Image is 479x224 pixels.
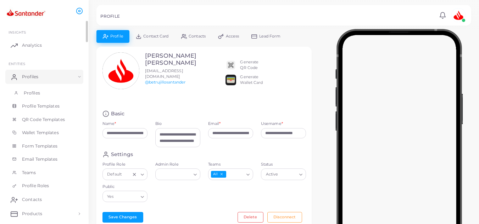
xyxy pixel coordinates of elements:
a: Profile Roles [5,179,83,193]
h4: Settings [111,151,133,158]
span: Yes [106,193,115,200]
span: Wallet Templates [22,130,59,136]
label: Bio [155,121,200,127]
span: Lead Form [259,34,280,38]
button: Deselect All [219,172,224,177]
input: Search for option [115,193,138,200]
div: Generate Wallet Card [240,74,262,86]
img: avatar [451,8,466,22]
span: Contacts [189,34,206,38]
label: Name [102,121,116,127]
a: Form Templates [5,139,83,153]
a: Profiles [5,70,83,84]
span: Contacts [22,196,42,203]
span: QR Code Templates [22,116,65,123]
a: Teams [5,166,83,179]
a: Products [5,207,83,221]
a: Profile Templates [5,99,83,113]
label: Status [261,162,306,167]
span: Default [106,171,123,178]
input: Search for option [158,171,191,178]
a: Wallet Templates [5,126,83,139]
a: Profiles [5,86,83,100]
button: Save Changes [102,212,143,223]
h5: PROFILE [100,14,120,19]
span: ENTITIES [9,62,25,66]
button: Disconnect [267,212,302,223]
span: Active [265,171,279,178]
img: qr2.png [225,60,236,70]
label: Profile Role [102,162,147,167]
label: Admin Role [155,162,200,167]
span: Form Templates [22,143,58,149]
a: Contacts [5,193,83,207]
span: [EMAIL_ADDRESS][DOMAIN_NAME] [145,68,183,79]
div: Search for option [208,168,253,180]
div: Search for option [102,191,147,202]
a: avatar [449,8,467,22]
label: Public [102,184,147,190]
div: Search for option [102,168,147,180]
a: QR Code Templates [5,113,83,126]
span: Email Templates [22,156,58,162]
span: Analytics [22,42,42,48]
h4: Basic [111,110,125,117]
span: Profiles [22,74,38,80]
span: Products [22,211,42,217]
h3: [PERSON_NAME] [PERSON_NAME] [145,52,196,67]
label: Teams [208,162,253,167]
div: Search for option [155,168,200,180]
span: Teams [22,170,36,176]
span: All [211,171,226,178]
a: Email Templates [5,153,83,166]
a: Analytics [5,38,83,52]
span: Access [226,34,239,38]
span: Profiles [24,90,40,96]
input: Search for option [280,171,296,178]
input: Search for option [227,171,244,178]
span: INSIGHTS [9,30,26,34]
span: Profile Roles [22,183,49,189]
input: Search for option [123,171,130,178]
img: logo [6,7,46,20]
div: Search for option [261,168,306,180]
button: Clear Selected [132,172,137,177]
img: apple-wallet.png [225,75,236,85]
span: Contact Card [143,34,168,38]
span: Profile [110,34,123,38]
label: Username [261,121,283,127]
label: Email [208,121,221,127]
div: Generate QR Code [240,59,258,71]
a: @betrujillosantander [145,80,185,85]
span: Profile Templates [22,103,60,109]
button: Delete [238,212,263,223]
